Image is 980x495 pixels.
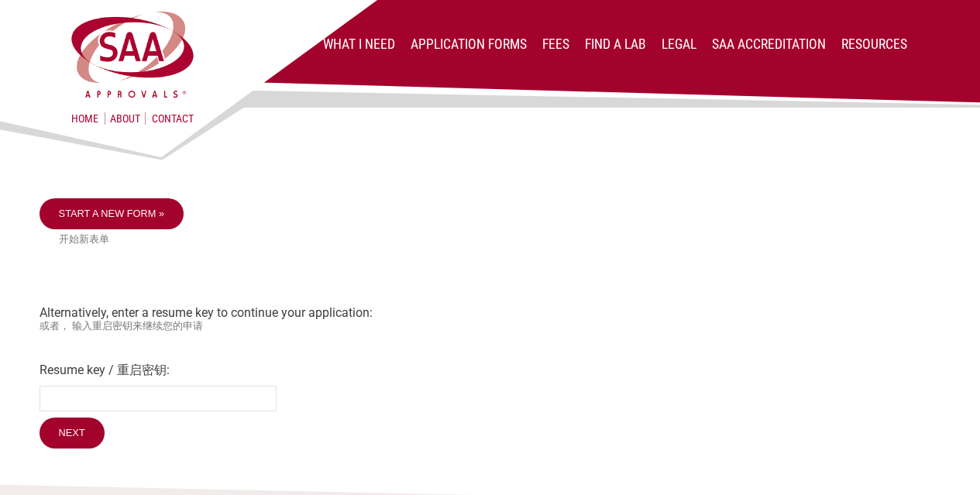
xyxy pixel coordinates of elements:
a: Fees [542,36,569,52]
small: 开始新表单 [59,233,941,246]
a: Resources [841,36,907,52]
input: Next [40,418,105,449]
a: Start a new form » [40,198,184,229]
img: SAA Approvals [69,9,196,100]
a: Application Forms [411,36,527,52]
a: Home [71,112,98,125]
a: About [105,112,146,125]
a: Contact [152,112,194,125]
a: SAA Accreditation [712,36,826,52]
a: Legal [662,36,696,52]
a: Find a lab [585,36,646,52]
label: Resume key / 重启密钥: [40,363,941,379]
small: 或者， 输入重启密钥来继续您的申请 [40,320,941,333]
div: Alternatively, enter a resume key to continue your application: [40,198,941,452]
a: What I Need [323,36,395,52]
